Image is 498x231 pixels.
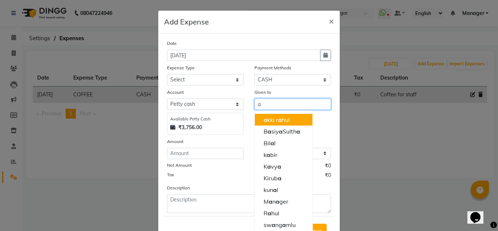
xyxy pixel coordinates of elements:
[264,139,276,147] ngb-highlight: Bil l
[266,151,270,158] span: a
[167,89,184,96] label: Account
[277,163,281,170] span: a
[264,186,278,193] ngb-highlight: kun l
[167,162,192,169] label: Net Amount
[167,185,190,191] label: Description
[268,209,271,217] span: a
[264,151,277,158] ngb-highlight: k bir
[264,163,281,170] ngb-highlight: K vy
[167,172,174,178] label: Tax
[264,209,279,217] ngb-highlight: R hul
[267,163,271,170] span: a
[167,148,244,159] input: Amount
[254,89,271,96] label: Given to
[264,116,267,123] span: a
[269,198,272,205] span: a
[271,139,274,147] span: a
[264,198,288,205] ngb-highlight: M n ger
[278,174,281,182] span: a
[167,40,177,47] label: Date
[264,174,281,182] ngb-highlight: Kirub
[323,11,340,31] button: Close
[264,221,296,228] ngb-highlight: sw ng mlu
[268,128,271,135] span: a
[296,128,300,135] span: a
[278,116,282,123] span: a
[276,198,279,205] span: a
[254,65,291,71] label: Payment Methods
[325,162,331,172] span: ₹0
[282,221,286,228] span: a
[272,221,275,228] span: a
[170,116,240,122] div: Available Petty Cash
[167,65,195,71] label: Expense Type
[178,124,202,131] strong: ₹3,756.00
[279,128,283,135] span: a
[467,202,491,224] iframe: chat widget
[264,116,290,123] ngb-highlight: kki r hul
[325,172,331,181] span: ₹0
[167,138,183,145] label: Amount
[329,15,334,26] span: ×
[164,16,209,27] h5: Add Expense
[264,128,300,135] ngb-highlight: B siy Sulth
[254,99,331,110] input: Given to
[273,186,277,193] span: a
